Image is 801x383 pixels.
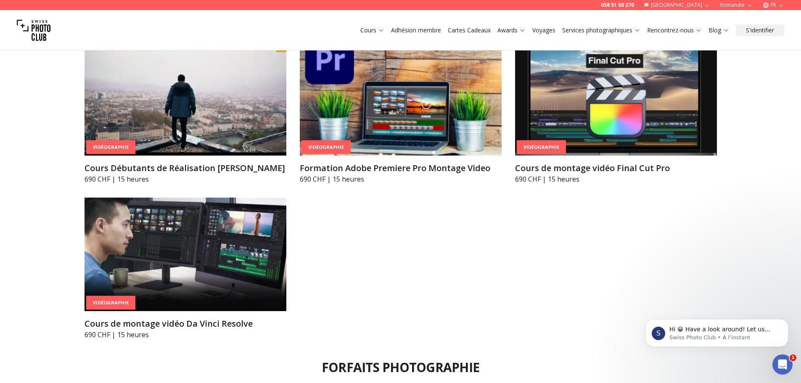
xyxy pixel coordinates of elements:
div: Vidéographie [86,296,135,310]
iframe: Intercom notifications message [633,301,801,360]
img: Cours Débutants de Réalisation Vidéo [85,42,286,156]
a: 058 51 00 270 [601,2,634,8]
img: Cours de montage vidéo Final Cut Pro [515,42,717,156]
button: Voyages [529,24,559,36]
div: Vidéographie [301,140,351,154]
img: Cours de montage vidéo Da Vinci Resolve [85,198,286,311]
a: Services photographiques [562,26,640,34]
h3: Cours de montage vidéo Final Cut Pro [515,162,717,174]
a: Cours [360,26,384,34]
a: Formation Adobe Premiere Pro Montage VideoVidéographieFormation Adobe Premiere Pro Montage Video6... [300,42,502,184]
a: Cartes Cadeaux [448,26,491,34]
div: Vidéographie [517,140,566,154]
p: 690 CHF | 15 heures [85,330,286,340]
a: Rencontrez-nous [647,26,702,34]
div: Vidéographie [86,140,135,154]
button: Services photographiques [559,24,644,36]
a: Awards [497,26,526,34]
a: Cours Débutants de Réalisation VidéoVidéographieCours Débutants de Réalisation [PERSON_NAME]690 C... [85,42,286,184]
button: S'identifier [736,24,784,36]
button: Awards [494,24,529,36]
h3: Formation Adobe Premiere Pro Montage Video [300,162,502,174]
button: Cartes Cadeaux [444,24,494,36]
p: 690 CHF | 15 heures [515,174,717,184]
button: Rencontrez-nous [644,24,705,36]
a: Blog [708,26,729,34]
button: Adhésion membre [388,24,444,36]
a: Voyages [532,26,555,34]
span: 1 [790,354,796,361]
iframe: Intercom live chat [772,354,793,375]
p: 690 CHF | 15 heures [300,174,502,184]
a: Adhésion membre [391,26,441,34]
h3: Cours de montage vidéo Da Vinci Resolve [85,318,286,330]
button: Blog [705,24,732,36]
img: Swiss photo club [17,13,50,47]
a: Cours de montage vidéo Da Vinci ResolveVidéographieCours de montage vidéo Da Vinci Resolve690 CHF... [85,198,286,340]
button: Cours [357,24,388,36]
img: Formation Adobe Premiere Pro Montage Video [300,42,502,156]
h3: Cours Débutants de Réalisation [PERSON_NAME] [85,162,286,174]
a: Cours de montage vidéo Final Cut ProVidéographieCours de montage vidéo Final Cut Pro690 CHF | 15 ... [515,42,717,184]
p: 690 CHF | 15 heures [85,174,286,184]
h2: Forfaits Photographie [322,360,479,375]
